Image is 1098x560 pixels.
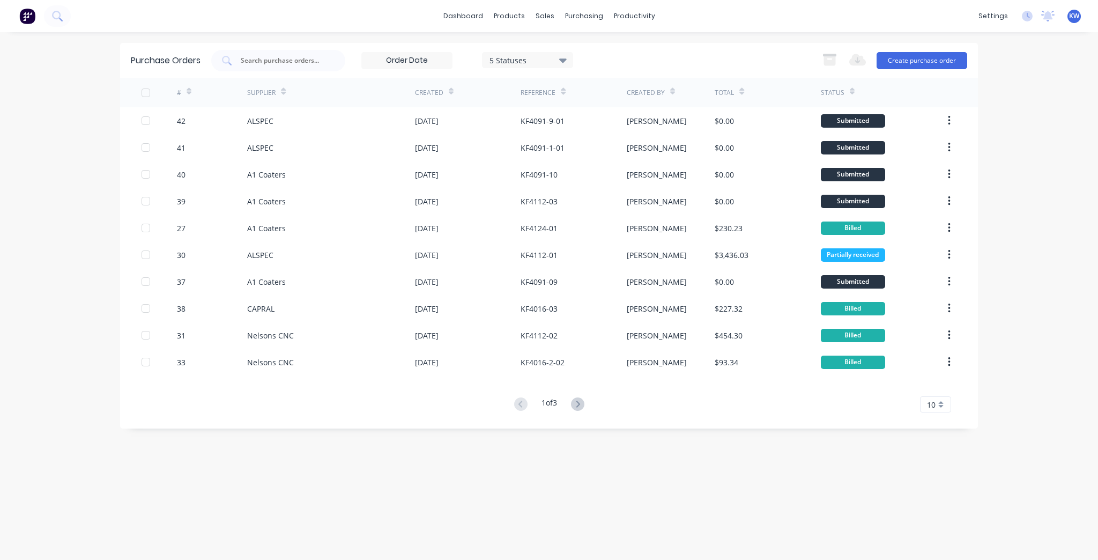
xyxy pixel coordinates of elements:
div: KF4112-03 [521,196,558,207]
div: 31 [177,330,186,341]
div: products [488,8,530,24]
div: Partially received [821,248,885,262]
div: [DATE] [415,330,439,341]
div: KF4091-1-01 [521,142,565,153]
div: [DATE] [415,115,439,127]
div: [DATE] [415,357,439,368]
div: ALSPEC [247,142,273,153]
div: KF4091-9-01 [521,115,565,127]
div: sales [530,8,560,24]
div: ALSPEC [247,115,273,127]
div: 39 [177,196,186,207]
div: 41 [177,142,186,153]
div: $0.00 [715,276,734,288]
div: [DATE] [415,196,439,207]
div: Reference [521,88,555,98]
div: settings [973,8,1013,24]
div: KF4016-03 [521,303,558,314]
div: A1 Coaters [247,276,286,288]
div: KF4112-01 [521,249,558,261]
div: [PERSON_NAME] [627,169,687,180]
div: Supplier [247,88,276,98]
div: 5 Statuses [489,54,566,65]
div: KF4016-2-02 [521,357,565,368]
div: [DATE] [415,249,439,261]
div: 38 [177,303,186,314]
input: Order Date [362,53,452,69]
div: 33 [177,357,186,368]
div: $93.34 [715,357,738,368]
div: [DATE] [415,142,439,153]
div: [PERSON_NAME] [627,357,687,368]
div: 1 of 3 [541,397,557,412]
div: Billed [821,222,885,235]
div: [DATE] [415,303,439,314]
div: purchasing [560,8,609,24]
div: 30 [177,249,186,261]
div: $230.23 [715,223,743,234]
button: Create purchase order [877,52,967,69]
div: [PERSON_NAME] [627,196,687,207]
div: [DATE] [415,223,439,234]
div: KF4112-02 [521,330,558,341]
div: # [177,88,181,98]
div: Billed [821,302,885,315]
div: 40 [177,169,186,180]
div: Submitted [821,168,885,181]
img: Factory [19,8,35,24]
div: Submitted [821,141,885,154]
div: 42 [177,115,186,127]
div: Created By [627,88,665,98]
span: 10 [927,399,936,410]
div: CAPRAL [247,303,274,314]
div: Submitted [821,195,885,208]
div: [PERSON_NAME] [627,115,687,127]
div: [PERSON_NAME] [627,330,687,341]
span: KW [1069,11,1079,21]
div: $0.00 [715,196,734,207]
div: KF4091-10 [521,169,558,180]
div: [DATE] [415,276,439,288]
div: Submitted [821,275,885,289]
div: [DATE] [415,169,439,180]
div: $0.00 [715,169,734,180]
div: productivity [609,8,661,24]
div: Submitted [821,114,885,128]
div: Nelsons CNC [247,357,294,368]
a: dashboard [438,8,488,24]
div: Billed [821,329,885,342]
div: 27 [177,223,186,234]
div: Total [715,88,734,98]
input: Search purchase orders... [240,55,329,66]
div: A1 Coaters [247,196,286,207]
div: [PERSON_NAME] [627,142,687,153]
div: Purchase Orders [131,54,201,67]
div: Nelsons CNC [247,330,294,341]
div: $0.00 [715,142,734,153]
div: [PERSON_NAME] [627,249,687,261]
div: [PERSON_NAME] [627,303,687,314]
div: 37 [177,276,186,288]
div: $454.30 [715,330,743,341]
div: Billed [821,356,885,369]
div: KF4091-09 [521,276,558,288]
div: A1 Coaters [247,223,286,234]
div: A1 Coaters [247,169,286,180]
div: Created [415,88,443,98]
div: $0.00 [715,115,734,127]
div: $3,436.03 [715,249,748,261]
div: [PERSON_NAME] [627,223,687,234]
div: ALSPEC [247,249,273,261]
div: $227.32 [715,303,743,314]
div: KF4124-01 [521,223,558,234]
div: Status [821,88,844,98]
div: [PERSON_NAME] [627,276,687,288]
